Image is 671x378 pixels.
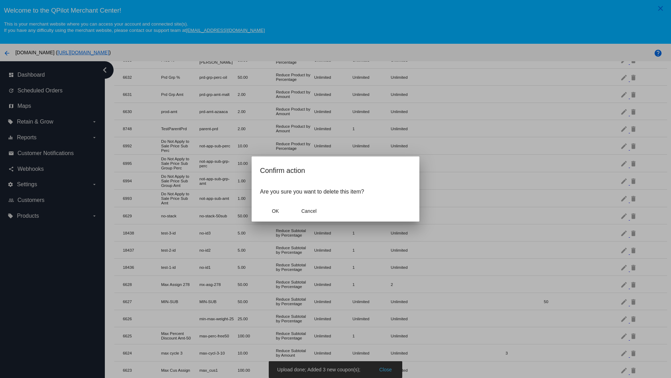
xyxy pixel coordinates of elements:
h2: Confirm action [260,165,411,176]
span: Cancel [301,208,317,214]
button: Close dialog [260,205,291,217]
button: Close dialog [294,205,324,217]
span: OK [272,208,279,214]
p: Are you sure you want to delete this item? [260,189,411,195]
